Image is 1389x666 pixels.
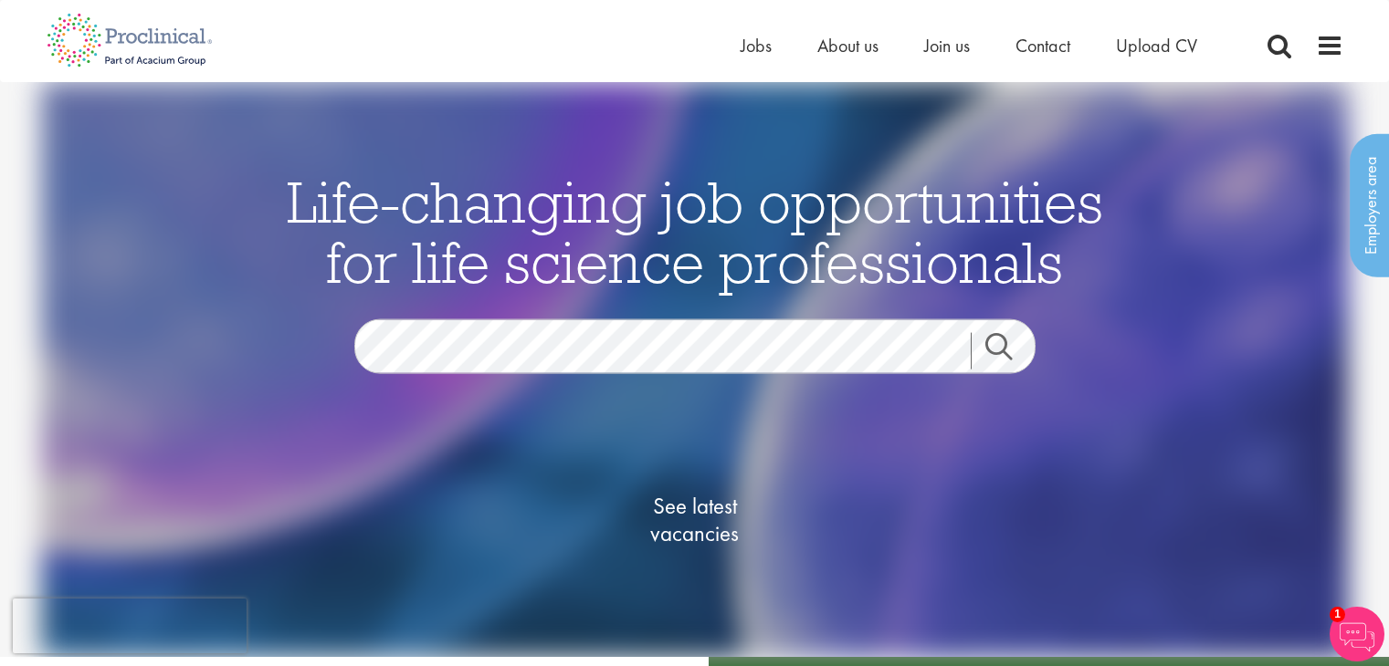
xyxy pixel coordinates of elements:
[741,34,772,57] a: Jobs
[13,598,247,653] iframe: reCAPTCHA
[817,34,879,57] a: About us
[604,419,786,619] a: See latestvacancies
[604,492,786,546] span: See latest vacancies
[287,164,1103,297] span: Life-changing job opportunities for life science professionals
[924,34,970,57] a: Join us
[1116,34,1197,57] a: Upload CV
[41,82,1348,657] img: candidate home
[1330,607,1384,661] img: Chatbot
[1015,34,1070,57] a: Contact
[1330,607,1345,622] span: 1
[971,332,1049,369] a: Job search submit button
